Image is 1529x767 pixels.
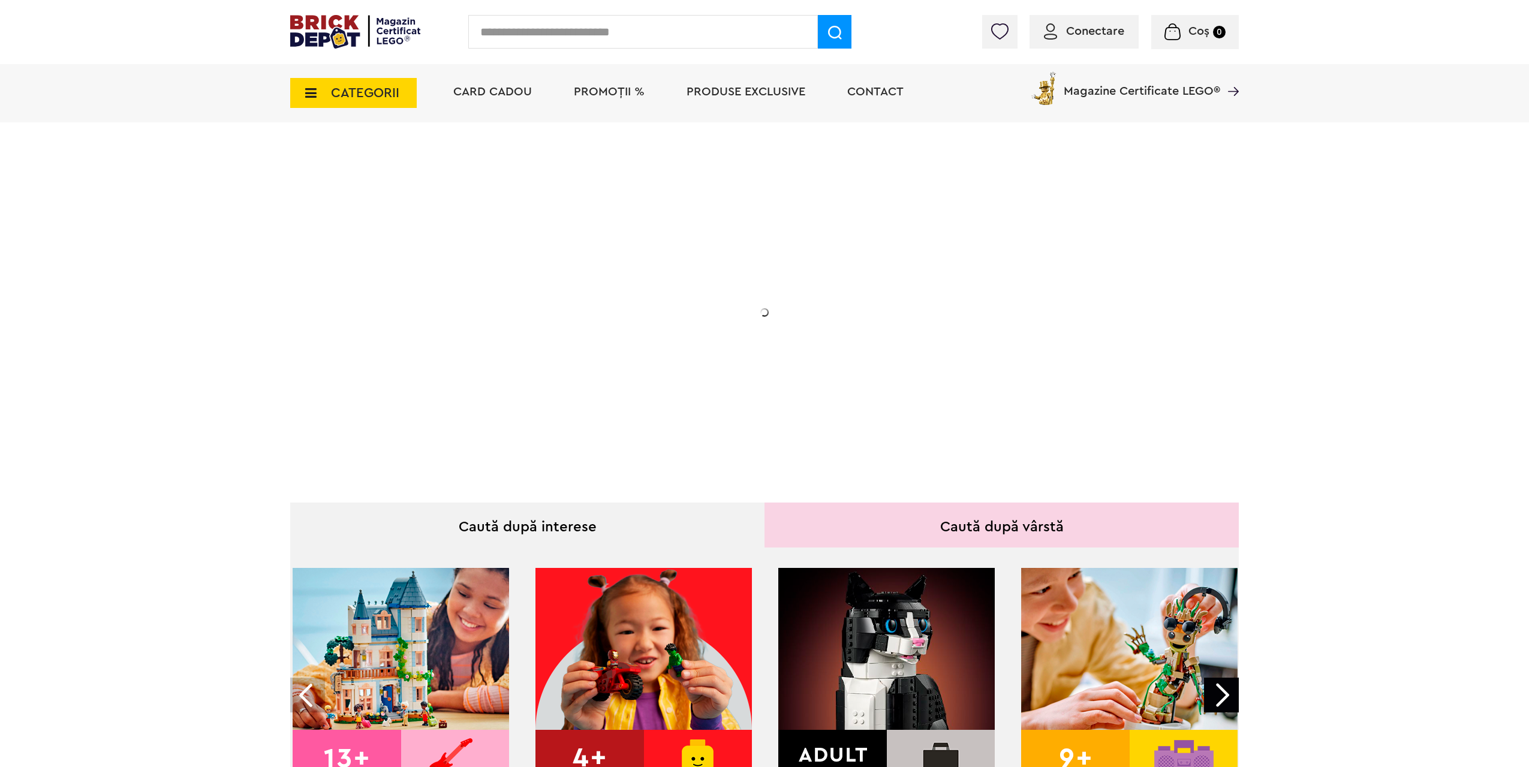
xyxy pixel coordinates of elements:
[290,503,764,548] div: Caută după interese
[1188,25,1209,37] span: Coș
[847,86,904,98] a: Contact
[453,86,532,98] a: Card Cadou
[574,86,645,98] a: PROMOȚII %
[1220,70,1239,82] a: Magazine Certificate LEGO®
[375,242,615,285] h1: Cadou VIP 40772
[375,297,615,347] h2: Seria de sărbători: Fantomă luminoasă. Promoția este valabilă în perioada [DATE] - [DATE].
[1213,26,1226,38] small: 0
[331,86,399,100] span: CATEGORII
[687,86,805,98] a: Produse exclusive
[1044,25,1124,37] a: Conectare
[1066,25,1124,37] span: Conectare
[1064,70,1220,97] span: Magazine Certificate LEGO®
[375,374,615,389] div: Află detalii
[764,503,1239,548] div: Caută după vârstă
